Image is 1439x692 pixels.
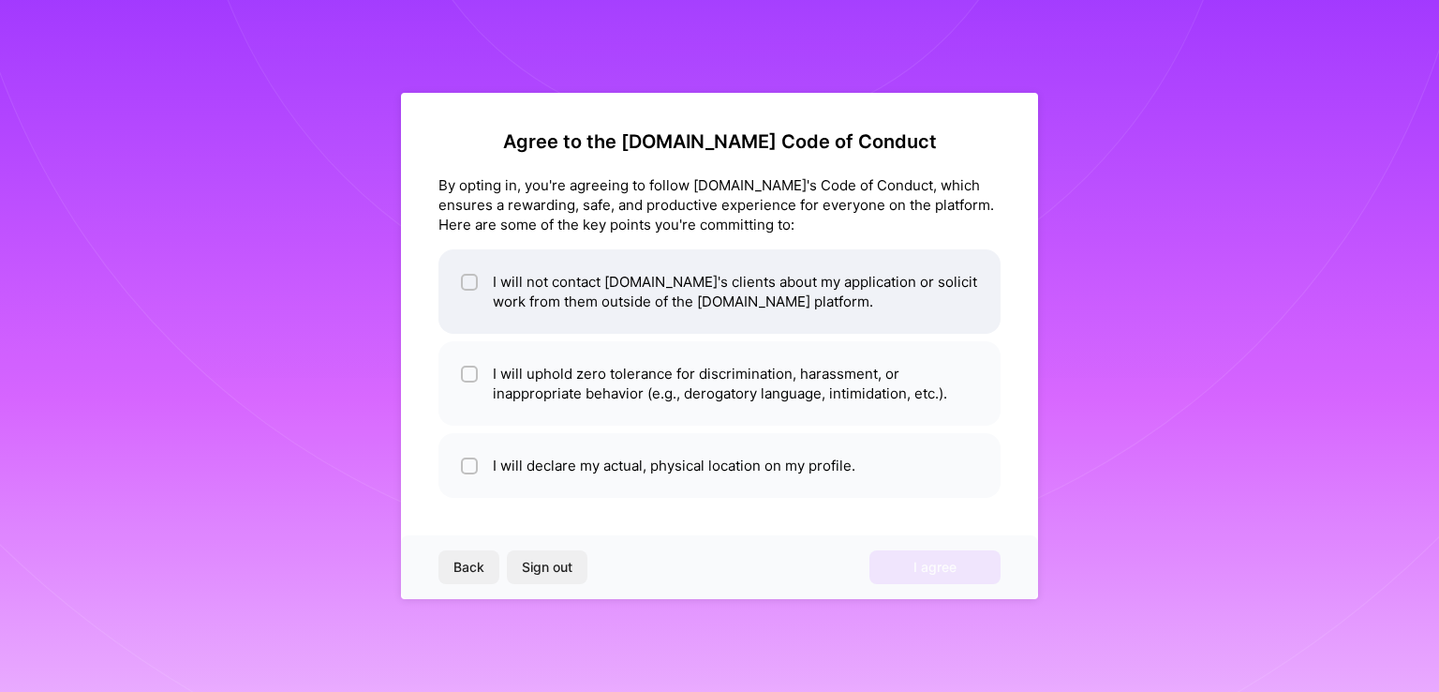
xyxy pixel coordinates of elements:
[438,550,499,584] button: Back
[438,341,1001,426] li: I will uphold zero tolerance for discrimination, harassment, or inappropriate behavior (e.g., der...
[507,550,587,584] button: Sign out
[438,130,1001,153] h2: Agree to the [DOMAIN_NAME] Code of Conduct
[438,249,1001,334] li: I will not contact [DOMAIN_NAME]'s clients about my application or solicit work from them outside...
[453,558,484,577] span: Back
[438,433,1001,498] li: I will declare my actual, physical location on my profile.
[438,175,1001,234] div: By opting in, you're agreeing to follow [DOMAIN_NAME]'s Code of Conduct, which ensures a rewardin...
[522,558,572,577] span: Sign out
